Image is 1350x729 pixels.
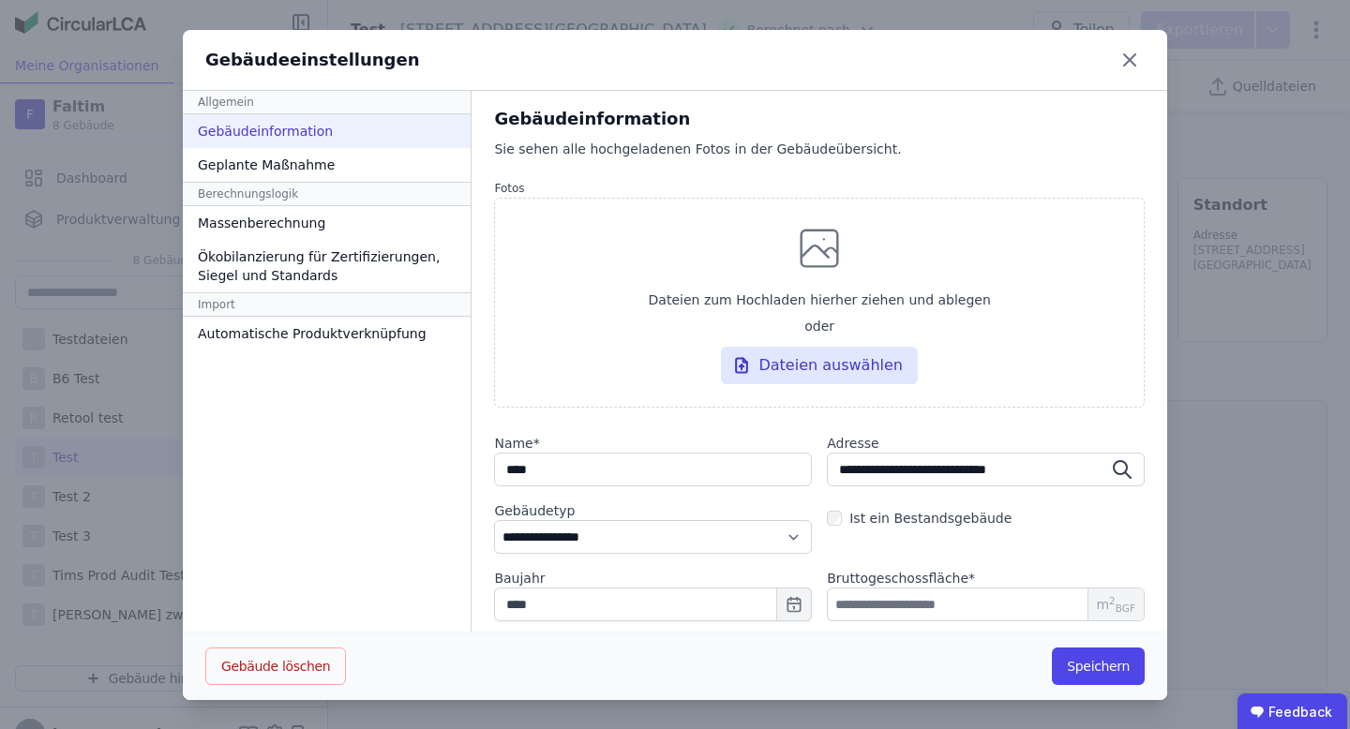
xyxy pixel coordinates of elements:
label: Baujahr [494,569,812,588]
div: Gebäudeeinstellungen [205,47,420,73]
span: m [1096,595,1135,614]
label: audits.requiredField [827,569,975,588]
div: BGF nach DIN 277 [827,629,1145,647]
label: audits.requiredField [494,434,812,453]
div: Geplante Maßnahme [183,148,471,182]
sub: BGF [1116,603,1135,614]
div: Gebäudeinformation [494,106,1145,132]
span: Dateien zum Hochladen hierher ziehen und ablegen [649,290,991,309]
div: Sie sehen alle hochgeladenen Fotos in der Gebäudeübersicht. [494,140,1145,177]
div: Gebäudeinformation [183,114,471,148]
div: Import [183,292,471,317]
div: Allgemein [183,91,471,114]
button: Gebäude löschen [205,647,346,685]
div: Automatische Produktverknüpfung [183,317,471,350]
label: Gebäudetyp [494,501,812,520]
label: Ist ein Bestandsgebäude [842,509,1012,528]
div: Ökobilanzierung für Zertifizierungen, Siegel und Standards [183,240,471,292]
label: Adresse [827,434,1145,453]
div: Massenberechnung [183,206,471,240]
div: Dateien auswählen [721,347,918,384]
div: Berechnungslogik [183,182,471,206]
button: Speichern [1052,647,1145,685]
span: oder [804,317,834,335]
sup: 2 [1109,595,1116,606]
label: Fotos [494,181,1145,196]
